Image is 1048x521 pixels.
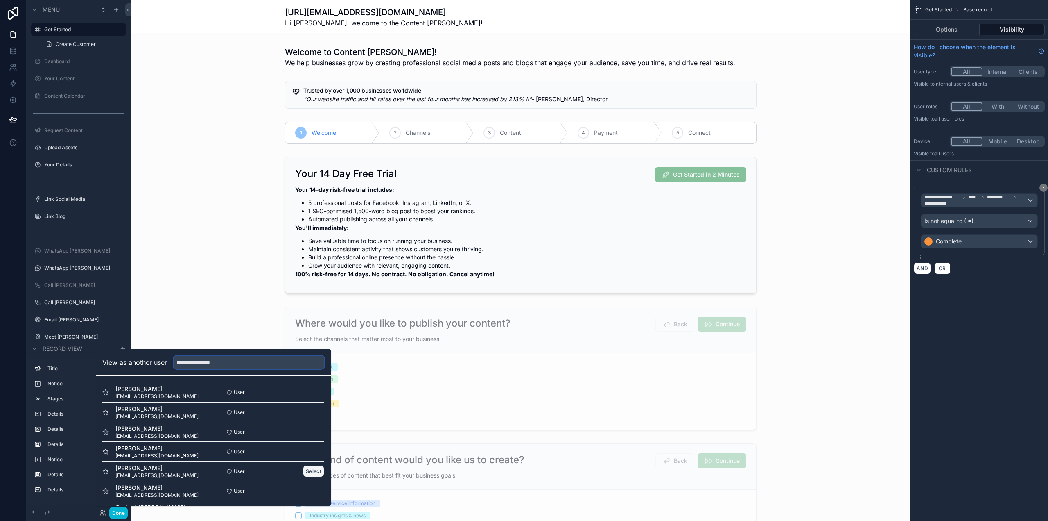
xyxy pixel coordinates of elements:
span: Hi [PERSON_NAME], welcome to the Content [PERSON_NAME]! [285,18,483,28]
label: Details [47,471,123,478]
span: [PERSON_NAME] [115,484,199,492]
span: [EMAIL_ADDRESS][DOMAIN_NAME] [115,453,199,459]
h1: [URL][EMAIL_ADDRESS][DOMAIN_NAME] [285,7,483,18]
span: All user roles [935,116,964,122]
label: Details [47,487,123,493]
label: Dashboard [44,58,124,65]
button: Mobile [982,137,1013,146]
label: Call [PERSON_NAME] [44,282,124,289]
p: Visible to [914,116,1045,122]
button: Options [914,24,980,35]
label: WhatsApp [PERSON_NAME] [44,248,124,254]
label: Details [47,441,123,448]
label: User roles [914,103,946,110]
label: Call [PERSON_NAME] [44,299,124,306]
label: Stages [47,396,123,402]
label: Device [914,138,946,145]
span: [EMAIL_ADDRESS][DOMAIN_NAME] [115,413,199,420]
span: all users [935,150,954,157]
label: Details [47,426,123,432]
button: Done [109,507,128,519]
label: Email [PERSON_NAME] [44,316,124,323]
p: Visible to [914,150,1045,157]
span: Internal users & clients [935,81,987,87]
button: OR [934,262,951,274]
label: Get Started [44,26,121,33]
span: [PERSON_NAME] [115,405,199,413]
label: Notice [47,380,123,387]
span: Record view [43,345,82,353]
span: OR [937,265,948,271]
label: Link Social Media [44,196,124,202]
span: [EMAIL_ADDRESS][DOMAIN_NAME] [115,492,199,498]
label: Your Content [44,75,124,82]
label: Meet [PERSON_NAME] [44,334,124,340]
span: [EMAIL_ADDRESS][DOMAIN_NAME] [115,393,199,400]
span: Create Customer [56,41,96,48]
label: Title [47,365,123,372]
button: All [951,67,982,76]
span: User [234,429,245,435]
button: All [951,137,982,146]
button: Is not equal to (!=) [921,214,1038,228]
label: WhatsApp [PERSON_NAME] [44,265,124,271]
label: Your Details [44,162,124,168]
button: Without [1013,102,1043,111]
span: How do I choose when the element is visible? [914,43,1035,59]
div: scrollable content [26,358,131,505]
button: Complete [921,234,1038,248]
span: [EMAIL_ADDRESS][DOMAIN_NAME] [115,433,199,439]
button: Select [303,465,324,477]
span: User [234,488,245,494]
span: Content [PERSON_NAME] [115,503,199,512]
label: Details [47,411,123,417]
label: Link Blog [44,213,124,220]
span: Custom rules [927,166,972,174]
span: [PERSON_NAME] [115,444,199,453]
label: Content Calendar [44,93,124,99]
span: User [234,448,245,455]
span: Is not equal to (!=) [924,217,973,225]
span: User [234,409,245,416]
p: Visible to [914,81,1045,87]
span: User [234,468,245,475]
button: All [951,102,982,111]
span: Get Started [925,7,952,13]
a: How do I choose when the element is visible? [914,43,1045,59]
button: Desktop [1013,137,1043,146]
h2: View as another user [102,357,167,367]
label: Request Content [44,127,124,134]
span: [EMAIL_ADDRESS][DOMAIN_NAME] [115,472,199,479]
span: Menu [43,6,60,14]
a: Create Customer [41,38,126,51]
button: Internal [982,67,1013,76]
span: [PERSON_NAME] [115,425,199,433]
span: [PERSON_NAME] [115,464,199,472]
span: User [234,389,245,396]
button: AND [914,262,931,274]
label: Notice [47,456,123,463]
span: Base record [963,7,992,13]
label: Upload Assets [44,144,124,151]
button: With [982,102,1013,111]
span: Complete [936,237,962,246]
button: Visibility [980,24,1045,35]
span: [PERSON_NAME] [115,385,199,393]
label: User type [914,68,946,75]
button: Clients [1013,67,1043,76]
